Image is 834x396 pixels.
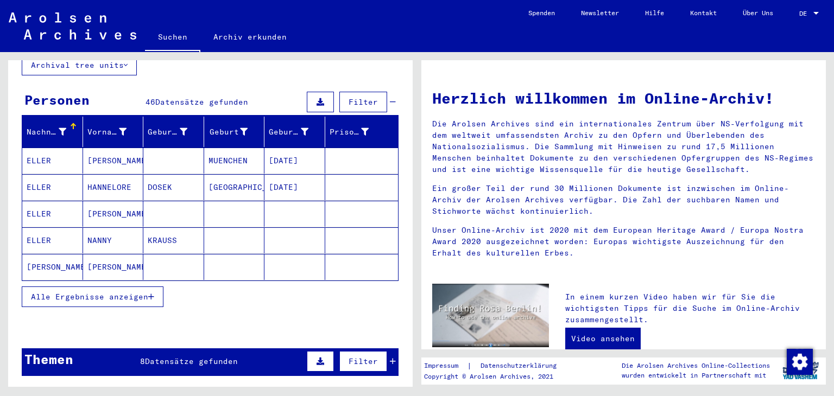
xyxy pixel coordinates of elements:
[264,148,325,174] mat-cell: [DATE]
[143,117,204,147] mat-header-cell: Geburtsname
[145,356,238,366] span: Datensätze gefunden
[424,372,570,381] p: Copyright © Arolsen Archives, 2021
[208,123,264,140] div: Geburt‏
[432,183,815,217] p: Ein großer Teil der rund 30 Millionen Dokumente ist inzwischen im Online-Archiv der Arolsen Archi...
[24,349,73,369] div: Themen
[22,117,83,147] mat-header-cell: Nachname
[87,126,127,138] div: Vorname
[200,24,300,50] a: Archiv erkunden
[143,174,204,200] mat-cell: DOSEK
[24,90,90,110] div: Personen
[155,97,248,107] span: Datensätze gefunden
[432,225,815,259] p: Unser Online-Archiv ist 2020 mit dem European Heritage Award / Europa Nostra Award 2020 ausgezeic...
[27,126,66,138] div: Nachname
[787,349,813,375] img: Zustimmung ändern
[204,148,265,174] mat-cell: MUENCHEN
[264,174,325,200] mat-cell: [DATE]
[330,123,386,140] div: Prisoner #
[22,55,137,75] button: Archival tree units
[148,126,187,138] div: Geburtsname
[148,123,204,140] div: Geburtsname
[622,361,770,371] p: Die Arolsen Archives Online-Collections
[432,87,815,110] h1: Herzlich willkommen im Online-Archiv!
[339,92,387,112] button: Filter
[146,97,155,107] span: 46
[83,201,144,227] mat-cell: [PERSON_NAME]
[799,10,811,17] span: DE
[22,286,163,307] button: Alle Ergebnisse anzeigen
[22,201,83,227] mat-cell: ELLER
[432,118,815,175] p: Die Arolsen Archives sind ein internationales Zentrum über NS-Verfolgung mit dem weltweit umfasse...
[349,97,378,107] span: Filter
[87,123,143,140] div: Vorname
[27,123,83,140] div: Nachname
[83,148,144,174] mat-cell: [PERSON_NAME]
[143,227,204,253] mat-cell: KRAUSS
[22,148,83,174] mat-cell: ELLER
[22,254,83,280] mat-cell: [PERSON_NAME]
[264,117,325,147] mat-header-cell: Geburtsdatum
[208,126,248,138] div: Geburt‏
[424,360,467,372] a: Impressum
[472,360,570,372] a: Datenschutzerklärung
[204,117,265,147] mat-header-cell: Geburt‏
[565,328,641,349] a: Video ansehen
[325,117,399,147] mat-header-cell: Prisoner #
[330,126,369,138] div: Prisoner #
[269,126,308,138] div: Geburtsdatum
[339,351,387,372] button: Filter
[145,24,200,52] a: Suchen
[83,254,144,280] mat-cell: [PERSON_NAME]
[83,227,144,253] mat-cell: NANNY
[204,174,265,200] mat-cell: [GEOGRAPHIC_DATA]
[269,123,325,140] div: Geburtsdatum
[83,174,144,200] mat-cell: HANNELORE
[622,371,770,380] p: wurden entwickelt in Partnerschaft mit
[432,284,549,347] img: video.jpg
[140,356,145,366] span: 8
[424,360,570,372] div: |
[780,357,821,384] img: yv_logo.png
[22,174,83,200] mat-cell: ELLER
[786,348,812,374] div: Zustimmung ändern
[22,227,83,253] mat-cell: ELLER
[83,117,144,147] mat-header-cell: Vorname
[565,291,815,325] p: In einem kurzen Video haben wir für Sie die wichtigsten Tipps für die Suche im Online-Archiv zusa...
[349,356,378,366] span: Filter
[31,292,148,302] span: Alle Ergebnisse anzeigen
[9,12,136,40] img: Arolsen_neg.svg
